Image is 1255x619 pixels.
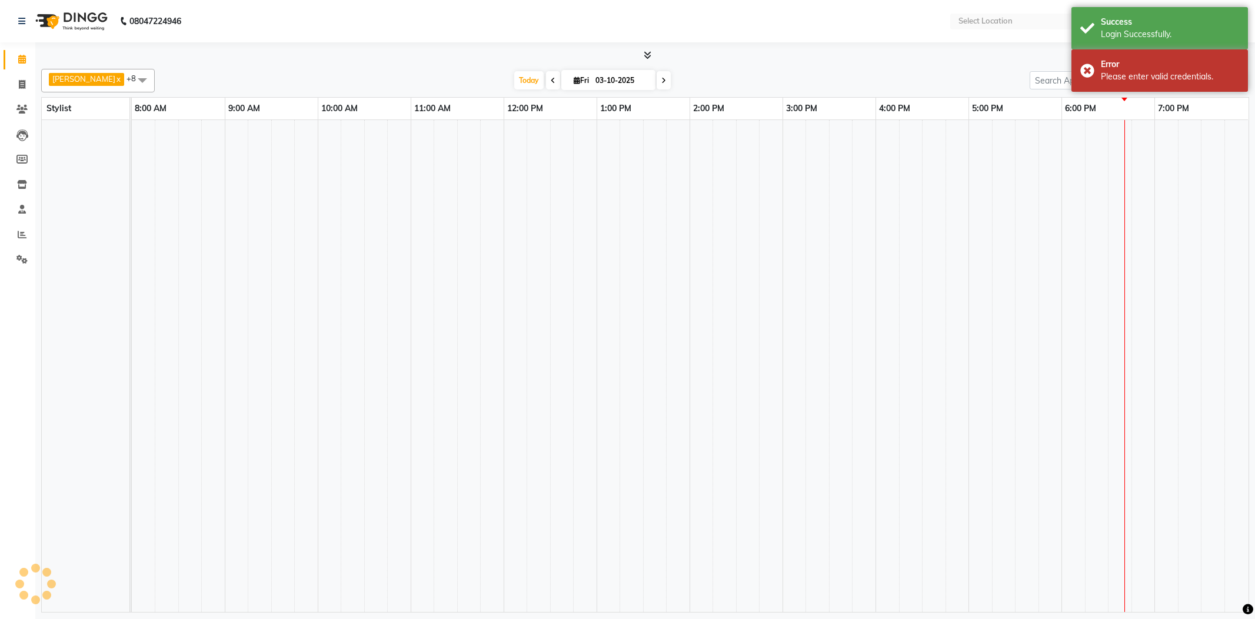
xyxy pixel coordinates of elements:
[592,72,651,89] input: 2025-10-03
[1062,100,1099,117] a: 6:00 PM
[876,100,913,117] a: 4:00 PM
[1030,71,1133,89] input: Search Appointment
[1101,28,1239,41] div: Login Successfully.
[52,74,115,84] span: [PERSON_NAME]
[571,76,592,85] span: Fri
[411,100,454,117] a: 11:00 AM
[1101,58,1239,71] div: Error
[46,103,71,114] span: Stylist
[30,5,111,38] img: logo
[958,15,1013,27] div: Select Location
[115,74,121,84] a: x
[597,100,634,117] a: 1:00 PM
[1155,100,1192,117] a: 7:00 PM
[132,100,169,117] a: 8:00 AM
[225,100,263,117] a: 9:00 AM
[1101,71,1239,83] div: Please enter valid credentials.
[514,71,544,89] span: Today
[127,74,145,83] span: +8
[129,5,181,38] b: 08047224946
[504,100,546,117] a: 12:00 PM
[1101,16,1239,28] div: Success
[969,100,1006,117] a: 5:00 PM
[690,100,727,117] a: 2:00 PM
[318,100,361,117] a: 10:00 AM
[783,100,820,117] a: 3:00 PM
